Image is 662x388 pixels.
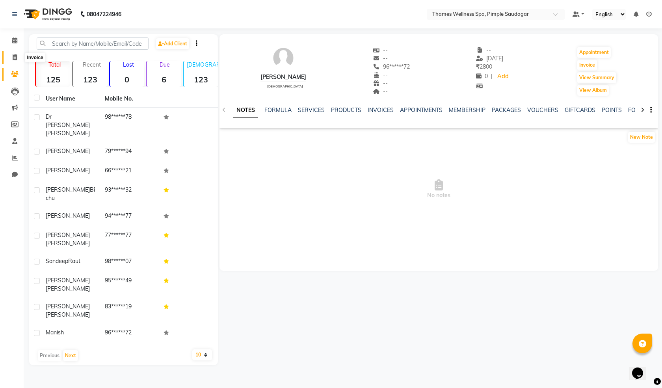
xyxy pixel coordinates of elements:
[100,90,159,108] th: Mobile No.
[491,72,493,80] span: |
[449,106,485,114] a: MEMBERSHIP
[629,356,654,380] iframe: chat widget
[148,61,181,68] p: Due
[476,55,503,62] span: [DATE]
[113,61,145,68] p: Lost
[476,63,492,70] span: 2800
[373,47,388,54] span: --
[39,61,71,68] p: Total
[400,106,443,114] a: APPOINTMENTS
[476,47,491,54] span: --
[184,75,218,84] strong: 123
[298,106,325,114] a: SERVICES
[46,130,90,137] span: [PERSON_NAME]
[73,75,108,84] strong: 123
[373,88,388,95] span: --
[496,71,510,82] a: Add
[628,132,655,143] button: New Note
[271,46,295,70] img: avatar
[46,329,64,336] span: Manish
[331,106,361,114] a: PRODUCTS
[46,212,90,219] span: [PERSON_NAME]
[577,60,597,71] button: Invoice
[476,63,480,70] span: ₹
[36,75,71,84] strong: 125
[46,186,90,193] span: [PERSON_NAME]
[20,3,74,25] img: logo
[233,103,258,118] a: NOTES
[187,61,218,68] p: [DEMOGRAPHIC_DATA]
[68,257,80,265] span: Raut
[565,106,595,114] a: GIFTCARDS
[25,53,45,62] div: Invoice
[46,240,90,247] span: [PERSON_NAME]
[373,71,388,78] span: --
[577,85,609,96] button: View Album
[577,47,611,58] button: Appointment
[602,106,622,114] a: POINTS
[37,37,149,50] input: Search by Name/Mobile/Email/Code
[46,167,90,174] span: [PERSON_NAME]
[527,106,558,114] a: VOUCHERS
[577,72,616,83] button: View Summary
[260,73,306,81] div: [PERSON_NAME]
[46,277,90,284] span: [PERSON_NAME]
[46,285,90,292] span: [PERSON_NAME]
[46,113,90,129] span: Dr [PERSON_NAME]
[147,75,181,84] strong: 6
[492,106,521,114] a: PACKAGES
[373,55,388,62] span: --
[41,90,100,108] th: User Name
[264,106,292,114] a: FORMULA
[373,80,388,87] span: --
[267,84,303,88] span: [DEMOGRAPHIC_DATA]
[368,106,394,114] a: INVOICES
[46,311,90,318] span: [PERSON_NAME]
[46,257,68,265] span: Sandeep
[46,303,90,310] span: [PERSON_NAME]
[110,75,145,84] strong: 0
[87,3,121,25] b: 08047224946
[219,150,658,229] span: No notes
[46,231,90,239] span: [PERSON_NAME]
[476,73,488,80] span: 0
[63,350,78,361] button: Next
[46,147,90,155] span: [PERSON_NAME]
[76,61,108,68] p: Recent
[156,38,189,49] a: Add Client
[628,106,648,114] a: FORMS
